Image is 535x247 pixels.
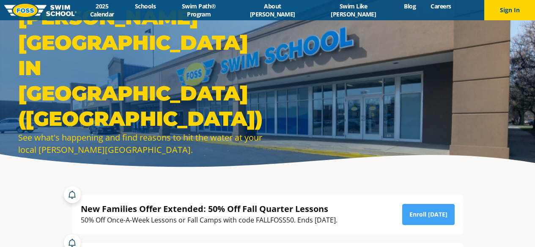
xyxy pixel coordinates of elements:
[402,204,455,225] a: Enroll [DATE]
[128,2,163,10] a: Schools
[18,5,263,131] h1: [PERSON_NAME][GEOGRAPHIC_DATA] in [GEOGRAPHIC_DATA] ([GEOGRAPHIC_DATA])
[18,131,263,156] div: See what's happening and find reasons to hit the water at your local [PERSON_NAME][GEOGRAPHIC_DATA].
[163,2,235,18] a: Swim Path® Program
[81,203,337,214] div: New Families Offer Extended: 50% Off Fall Quarter Lessons
[77,2,128,18] a: 2025 Calendar
[81,214,337,226] div: 50% Off Once-A-Week Lessons or Fall Camps with code FALLFOSS50. Ends [DATE].
[235,2,310,18] a: About [PERSON_NAME]
[423,2,458,10] a: Careers
[397,2,423,10] a: Blog
[310,2,397,18] a: Swim Like [PERSON_NAME]
[4,4,77,17] img: FOSS Swim School Logo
